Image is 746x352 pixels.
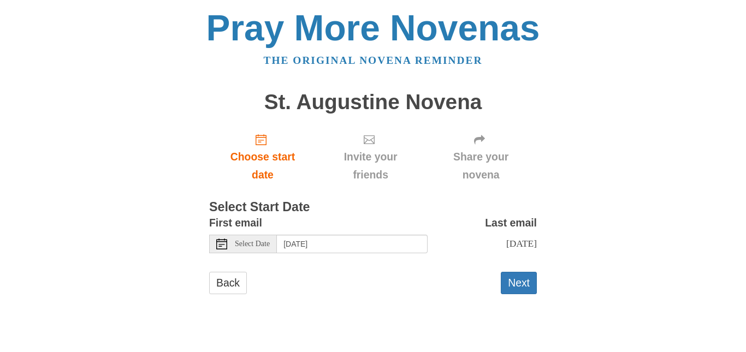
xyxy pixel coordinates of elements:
[485,214,537,232] label: Last email
[206,8,540,48] a: Pray More Novenas
[501,272,537,294] button: Next
[264,55,483,66] a: The original novena reminder
[327,148,414,184] span: Invite your friends
[209,91,537,114] h1: St. Augustine Novena
[316,124,425,189] div: Click "Next" to confirm your start date first.
[436,148,526,184] span: Share your novena
[506,238,537,249] span: [DATE]
[209,124,316,189] a: Choose start date
[209,272,247,294] a: Back
[209,200,537,214] h3: Select Start Date
[425,124,537,189] div: Click "Next" to confirm your start date first.
[220,148,305,184] span: Choose start date
[235,240,270,248] span: Select Date
[209,214,262,232] label: First email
